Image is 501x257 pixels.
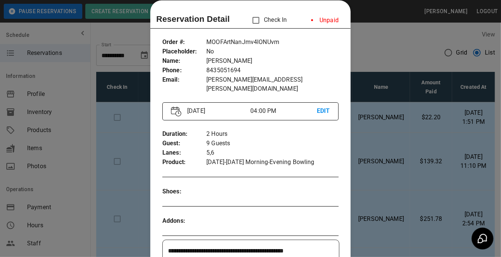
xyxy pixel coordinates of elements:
p: [PERSON_NAME] [206,56,339,66]
p: Lanes : [162,148,206,158]
li: Unpaid [305,13,345,28]
p: Check In [248,12,287,28]
img: Vector [171,106,182,117]
p: Placeholder : [162,47,206,56]
p: Phone : [162,66,206,75]
p: 2 Hours [206,129,339,139]
p: 5,6 [206,148,339,158]
p: Shoes : [162,187,206,196]
p: [DATE] [184,106,250,116]
p: Guest : [162,139,206,148]
p: 8435051694 [206,66,339,75]
p: [DATE]-[DATE] Morning-Evening Bowling [206,158,339,167]
p: Duration : [162,129,206,139]
p: No [206,47,339,56]
p: Product : [162,158,206,167]
p: EDIT [317,106,330,116]
p: Order # : [162,38,206,47]
p: 04:00 PM [250,106,316,116]
p: MOOFArtNanJmv4lONUvm [206,38,339,47]
p: 9 Guests [206,139,339,148]
p: [PERSON_NAME][EMAIL_ADDRESS][PERSON_NAME][DOMAIN_NAME] [206,75,339,93]
p: Addons : [162,216,206,226]
p: Email : [162,75,206,85]
p: Reservation Detail [156,13,230,25]
p: Name : [162,56,206,66]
